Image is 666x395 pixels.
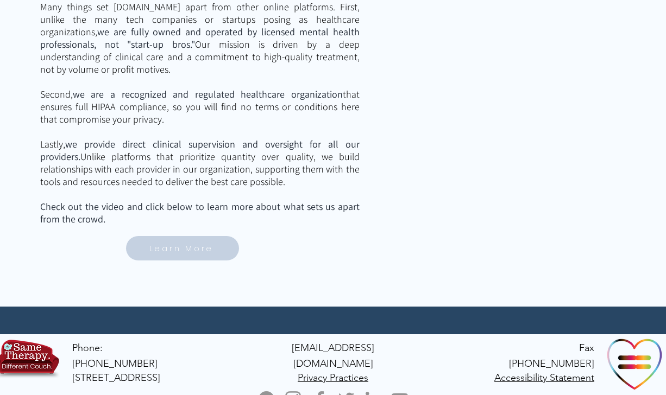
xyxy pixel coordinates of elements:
span: Many things set [DOMAIN_NAME] apart from other online platforms. First, unlike the many tech comp... [40,1,360,125]
span: Accessibility Statement [494,372,594,384]
span: we are a recognized and regulated healthcare organization [73,88,343,100]
a: Phone: [PHONE_NUMBER] [72,342,158,369]
img: Ally Organization [606,334,664,393]
a: Privacy Practices [298,371,368,384]
span: we are fully owned and operated by licensed mental health professionals, not "start-up bros." [40,26,360,50]
span: Lastly, Unlike platforms that prioritize quantity over quality, we build relationships with each ... [40,138,360,188]
span: Check out the video and click below to learn more about what sets us apart from the crowd. [40,200,360,225]
span: Privacy Practices [298,372,368,384]
span: we provide direct clinical supervision and oversight for all our providers. [40,138,360,163]
a: Learn More [126,236,239,260]
a: [EMAIL_ADDRESS][DOMAIN_NAME] [292,341,374,369]
a: Accessibility Statement [494,371,594,384]
span: [EMAIL_ADDRESS][DOMAIN_NAME] [292,342,374,369]
span: Learn More [149,242,214,254]
span: [STREET_ADDRESS] [72,372,160,384]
